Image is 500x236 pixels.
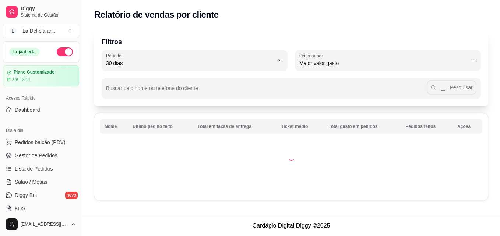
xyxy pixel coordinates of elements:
[21,12,76,18] span: Sistema de Gestão
[12,76,31,82] article: até 12/11
[3,189,79,201] a: Diggy Botnovo
[9,27,17,35] span: L
[3,65,79,86] a: Plano Customizadoaté 12/11
[3,125,79,136] div: Dia a dia
[15,192,37,199] span: Diggy Bot
[106,53,124,59] label: Período
[82,215,500,236] footer: Cardápio Digital Diggy © 2025
[3,215,79,233] button: [EMAIL_ADDRESS][DOMAIN_NAME]
[15,139,66,146] span: Pedidos balcão (PDV)
[295,50,481,71] button: Ordenar porMaior valor gasto
[15,106,40,114] span: Dashboard
[15,205,25,212] span: KDS
[3,3,79,21] a: DiggySistema de Gestão
[3,24,79,38] button: Select a team
[22,27,56,35] div: La Delícia ar ...
[3,92,79,104] div: Acesso Rápido
[3,104,79,116] a: Dashboard
[299,53,325,59] label: Ordenar por
[3,136,79,148] button: Pedidos balcão (PDV)
[57,47,73,56] button: Alterar Status
[3,203,79,214] a: KDS
[21,6,76,12] span: Diggy
[299,60,468,67] span: Maior valor gasto
[3,150,79,161] a: Gestor de Pedidos
[21,221,67,227] span: [EMAIL_ADDRESS][DOMAIN_NAME]
[15,152,57,159] span: Gestor de Pedidos
[15,178,47,186] span: Salão / Mesas
[102,50,288,71] button: Período30 dias
[94,9,219,21] h2: Relatório de vendas por cliente
[3,163,79,175] a: Lista de Pedidos
[14,69,54,75] article: Plano Customizado
[106,60,274,67] span: 30 dias
[15,165,53,172] span: Lista de Pedidos
[3,176,79,188] a: Salão / Mesas
[106,87,427,95] input: Buscar pelo nome ou telefone do cliente
[288,153,295,161] div: Loading
[102,37,481,47] p: Filtros
[9,48,40,56] div: Loja aberta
